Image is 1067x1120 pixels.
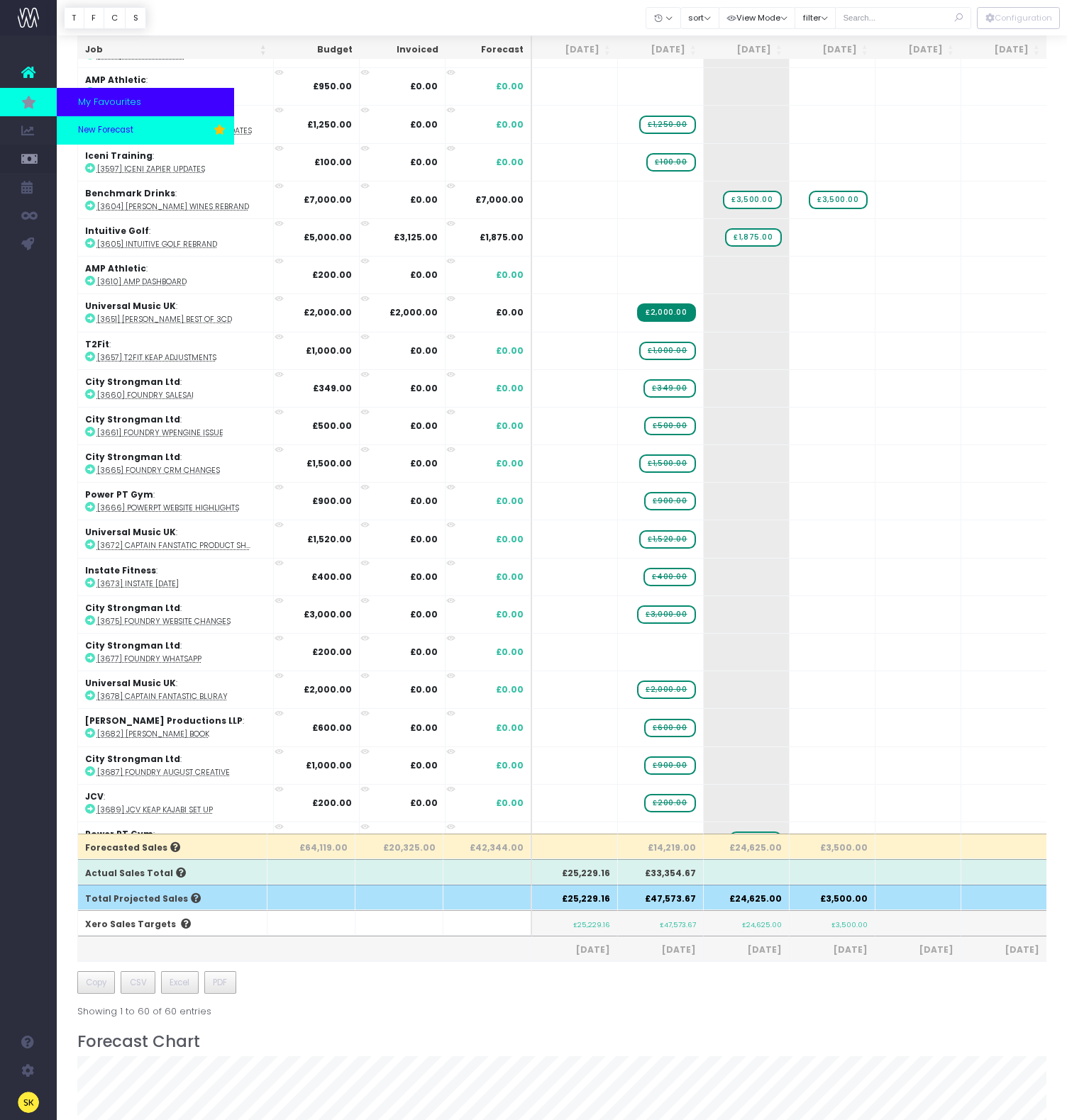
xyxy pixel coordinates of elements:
span: [DATE] [797,943,868,956]
td: : [78,822,274,859]
td: : [78,369,274,407]
span: [DATE] [539,943,610,956]
abbr: [3651] James Best Of 3CD [97,314,232,325]
strong: AMP Athletic [85,74,146,86]
span: Xero Sales Targets [85,918,176,931]
td: : [78,407,274,444]
th: Nov 25: activate to sort column ascending [875,36,961,64]
span: Forecasted Sales [85,841,180,854]
strong: £900.00 [312,495,352,507]
span: wayahead Sales Forecast Item [644,719,695,737]
th: Budget [274,36,360,64]
td: : [78,708,274,746]
strong: £0.00 [410,608,438,620]
span: £0.00 [496,80,524,93]
span: £0.00 [496,571,524,583]
th: £24,625.00 [704,834,790,859]
strong: £0.00 [410,533,438,545]
th: £25,229.16 [532,859,618,885]
th: £3,500.00 [790,834,875,859]
span: wayahead Sales Forecast Item [809,191,867,209]
strong: £0.00 [410,269,438,281]
abbr: [3605] Intuitive Golf Rebrand [97,239,217,250]
abbr: [3660] Foundry SalesAI [97,390,194,401]
button: Copy [77,971,116,994]
span: Copy [86,976,106,989]
span: Excel [170,976,189,989]
strong: £500.00 [312,420,352,432]
button: S [125,7,146,29]
strong: £0.00 [410,722,438,734]
th: Total Projected Sales [78,885,267,910]
strong: Instate Fitness [85,564,156,576]
th: £25,229.16 [532,885,618,910]
td: : [78,746,274,784]
abbr: [3665] Foundry CRM Changes [97,465,220,476]
td: : [78,256,274,293]
span: [DATE] [883,943,953,956]
span: wayahead Sales Forecast Item [639,116,695,134]
th: £3,500.00 [790,885,875,910]
th: £20,325.00 [355,834,443,859]
td: : [78,444,274,482]
span: wayahead Sales Forecast Item [639,454,695,473]
abbr: [3604] Barlow Wines Rebrand [97,201,249,212]
span: £0.00 [496,646,524,659]
th: £64,119.00 [267,834,355,859]
div: Vertical button group [64,7,146,29]
strong: Universal Music UK [85,677,176,689]
th: £33,354.67 [618,859,704,885]
span: wayahead Sales Forecast Item [729,831,781,850]
strong: City Strongman Ltd [85,451,180,463]
th: Invoiced [360,36,446,64]
span: wayahead Sales Forecast Item [725,228,781,247]
h3: Forecast Chart [77,1032,1047,1051]
span: £0.00 [496,533,524,546]
button: T [64,7,84,29]
button: Excel [161,971,199,994]
span: wayahead Sales Forecast Item [644,417,695,435]
strong: £600.00 [312,722,352,734]
strong: £0.00 [410,345,438,357]
td: : [78,784,274,822]
strong: Universal Music UK [85,526,176,538]
abbr: [3678] Captain Fantastic Bluray [97,691,228,702]
span: wayahead Sales Forecast Item [644,794,695,812]
strong: £0.00 [410,457,438,469]
div: Vertical button group [977,7,1060,29]
span: PDF [213,976,227,989]
div: Showing 1 to 60 of 60 entries [77,997,211,1019]
span: wayahead Sales Forecast Item [643,568,695,586]
strong: £1,500.00 [306,457,352,469]
strong: £0.00 [410,797,438,809]
strong: £1,520.00 [307,533,352,545]
strong: Benchmark Drinks [85,187,175,199]
strong: £0.00 [410,571,438,583]
span: £1,875.00 [480,231,524,244]
strong: £2,000.00 [304,306,352,318]
td: : [78,482,274,520]
small: £47,573.67 [660,918,696,929]
strong: Power PT Gym [85,828,153,840]
th: Aug 25: activate to sort column ascending [618,36,704,64]
span: £0.00 [496,457,524,470]
strong: £200.00 [312,797,352,809]
th: Actual Sales Total [78,859,267,885]
abbr: [3661] Foundry WPEngine Issue [97,427,223,438]
strong: £3,000.00 [304,608,352,620]
span: [DATE] [968,943,1039,956]
th: Oct 25: activate to sort column ascending [790,36,875,64]
small: £24,625.00 [742,918,782,929]
span: £0.00 [496,269,524,281]
strong: £950.00 [313,80,352,92]
strong: T2Fit [85,338,109,350]
span: wayahead Sales Forecast Item [646,153,695,172]
th: Dec 25: activate to sort column ascending [961,36,1047,64]
strong: £0.00 [410,759,438,771]
td: : [78,520,274,557]
span: £0.00 [496,382,524,395]
strong: £100.00 [314,156,352,168]
span: [DATE] [625,943,696,956]
th: Jul 25: activate to sort column ascending [532,36,618,64]
strong: £0.00 [410,646,438,658]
